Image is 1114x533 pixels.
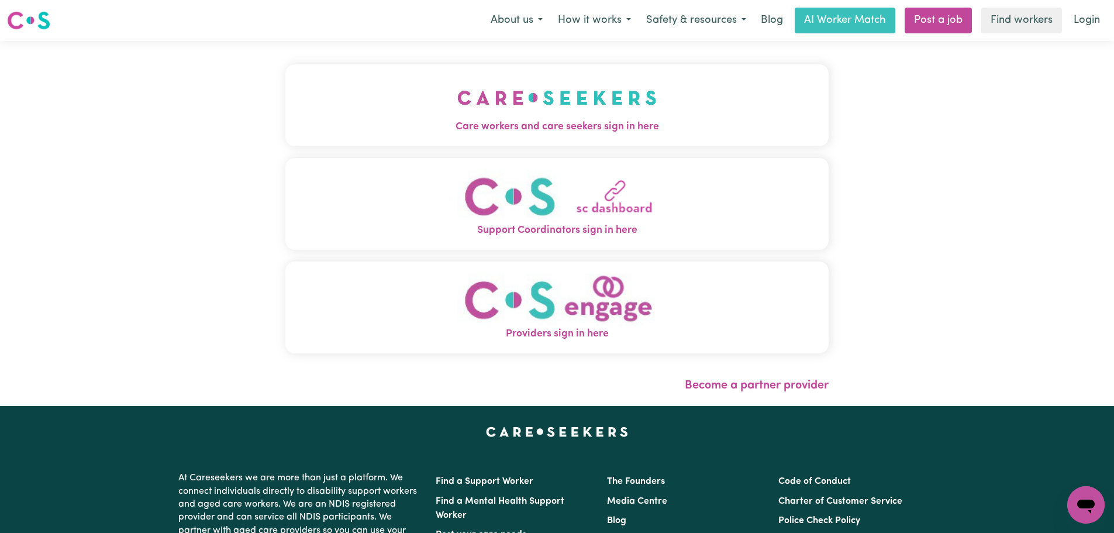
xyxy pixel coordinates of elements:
a: Code of Conduct [778,477,851,486]
a: Post a job [905,8,972,33]
a: Login [1067,8,1107,33]
a: AI Worker Match [795,8,895,33]
a: Blog [607,516,626,525]
iframe: Button to launch messaging window [1067,486,1105,524]
a: Blog [754,8,790,33]
button: About us [483,8,550,33]
a: Charter of Customer Service [778,497,902,506]
a: Find workers [981,8,1062,33]
span: Care workers and care seekers sign in here [285,119,829,135]
span: Providers sign in here [285,326,829,342]
a: Find a Mental Health Support Worker [436,497,564,520]
a: Police Check Policy [778,516,860,525]
a: The Founders [607,477,665,486]
button: How it works [550,8,639,33]
a: Careseekers home page [486,427,628,436]
span: Support Coordinators sign in here [285,223,829,238]
a: Find a Support Worker [436,477,533,486]
a: Media Centre [607,497,667,506]
img: Careseekers logo [7,10,50,31]
a: Careseekers logo [7,7,50,34]
button: Safety & resources [639,8,754,33]
a: Become a partner provider [685,380,829,391]
button: Providers sign in here [285,262,829,353]
button: Support Coordinators sign in here [285,158,829,250]
button: Care workers and care seekers sign in here [285,64,829,146]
